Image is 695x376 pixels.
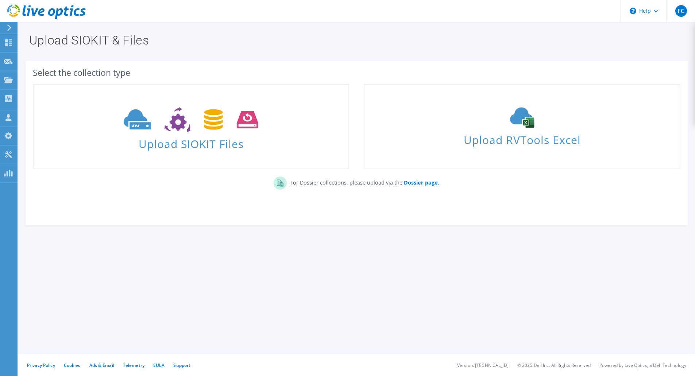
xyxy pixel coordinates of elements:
a: EULA [153,362,165,368]
a: Privacy Policy [27,362,55,368]
a: Support [173,362,190,368]
li: Powered by Live Optics, a Dell Technology [599,362,686,368]
li: © 2025 Dell Inc. All Rights Reserved [517,362,591,368]
svg: \n [630,8,636,14]
div: Select the collection type [33,69,680,77]
a: Cookies [64,362,81,368]
p: For Dossier collections, please upload via the [287,177,439,187]
a: Telemetry [123,362,144,368]
a: Ads & Email [89,362,114,368]
b: Dossier page. [404,179,439,186]
li: Version: [TECHNICAL_ID] [457,362,509,368]
a: Upload RVTools Excel [364,84,680,169]
a: Upload SIOKIT Files [33,84,349,169]
span: FC [675,5,687,17]
a: Dossier page. [402,179,439,186]
span: Upload SIOKIT Files [34,134,348,150]
span: Upload RVTools Excel [364,130,679,146]
h1: Upload SIOKIT & Files [29,34,680,46]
